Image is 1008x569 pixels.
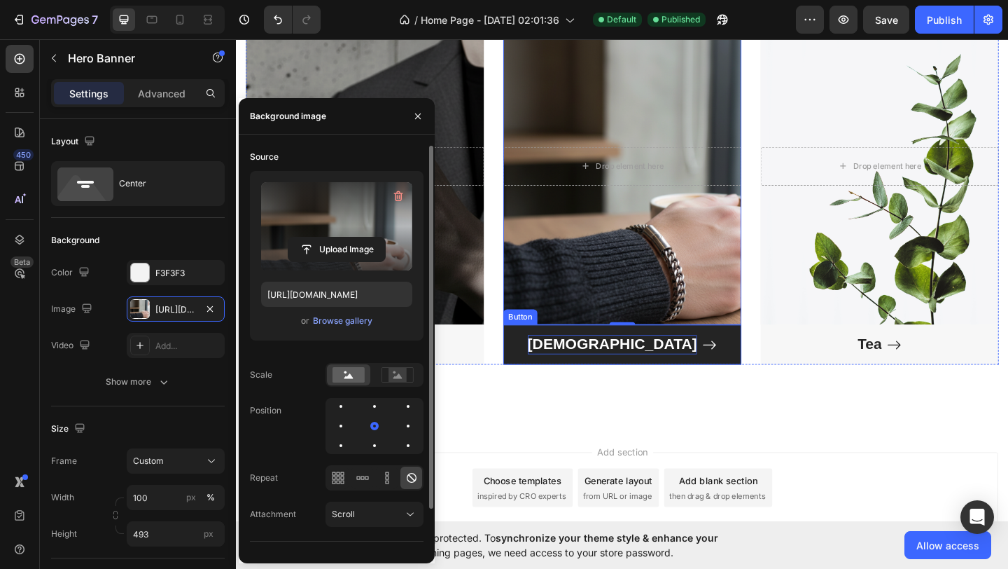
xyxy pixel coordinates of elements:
[482,475,567,490] div: Add blank section
[250,508,296,521] div: Attachment
[290,313,549,356] button: Capuchino
[186,491,196,504] div: px
[863,6,909,34] button: Save
[960,500,994,534] div: Open Intercom Messenger
[387,444,454,458] span: Add section
[133,455,164,467] span: Custom
[676,324,703,345] div: Tea
[325,532,718,558] span: synchronize your theme style & enhance your experience
[250,110,326,123] div: Background image
[332,509,355,519] span: Scroll
[51,369,225,395] button: Show more
[6,6,104,34] button: 7
[127,521,225,547] input: px
[288,237,386,262] button: Upload Image
[119,167,204,200] div: Center
[471,493,575,505] span: then drag & drop elements
[875,14,898,26] span: Save
[325,502,423,527] button: Scroll
[313,315,372,327] div: Browse gallery
[607,13,636,26] span: Default
[155,303,196,316] div: [URL][DOMAIN_NAME]
[155,340,221,352] div: Add...
[261,282,412,307] input: https://example.com/image.jpg
[264,6,321,34] div: Undo/Redo
[250,151,279,163] div: Source
[202,489,219,506] button: px
[379,475,453,490] div: Generate layout
[51,300,95,319] div: Image
[236,37,1008,523] iframe: Design area
[51,336,93,355] div: Video
[301,313,309,329] span: or
[204,528,213,539] span: px
[206,491,215,504] div: %
[377,493,452,505] span: from URL or image
[250,404,281,417] div: Position
[269,475,354,490] div: Choose templates
[138,86,185,101] p: Advanced
[69,86,108,101] p: Settings
[312,314,373,328] button: Browse gallery
[661,13,700,26] span: Published
[250,472,278,484] div: Repeat
[127,448,225,474] button: Custom
[13,149,34,160] div: 450
[904,531,991,559] button: Allow access
[317,324,502,345] div: [DEMOGRAPHIC_DATA]
[92,11,98,28] p: 7
[391,135,465,146] div: Drop element here
[155,267,221,280] div: F3F3F3
[51,455,77,467] label: Frame
[293,298,325,310] div: Button
[927,13,962,27] div: Publish
[127,485,225,510] input: px%
[414,13,418,27] span: /
[916,538,979,553] span: Allow access
[51,132,98,151] div: Layout
[51,263,92,282] div: Color
[51,491,74,504] label: Width
[250,369,272,381] div: Scale
[51,234,99,247] div: Background
[106,375,171,389] div: Show more
[51,420,88,439] div: Size
[325,530,773,560] span: Your page is password protected. To when designing pages, we need access to your store password.
[262,493,358,505] span: inspired by CRO experts
[671,135,745,146] div: Drop element here
[915,6,974,34] button: Publish
[68,50,187,67] p: Hero Banner
[183,489,199,506] button: %
[570,313,829,356] button: Tea
[10,256,34,268] div: Beta
[51,528,77,540] label: Height
[421,13,559,27] span: Home Page - [DATE] 02:01:36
